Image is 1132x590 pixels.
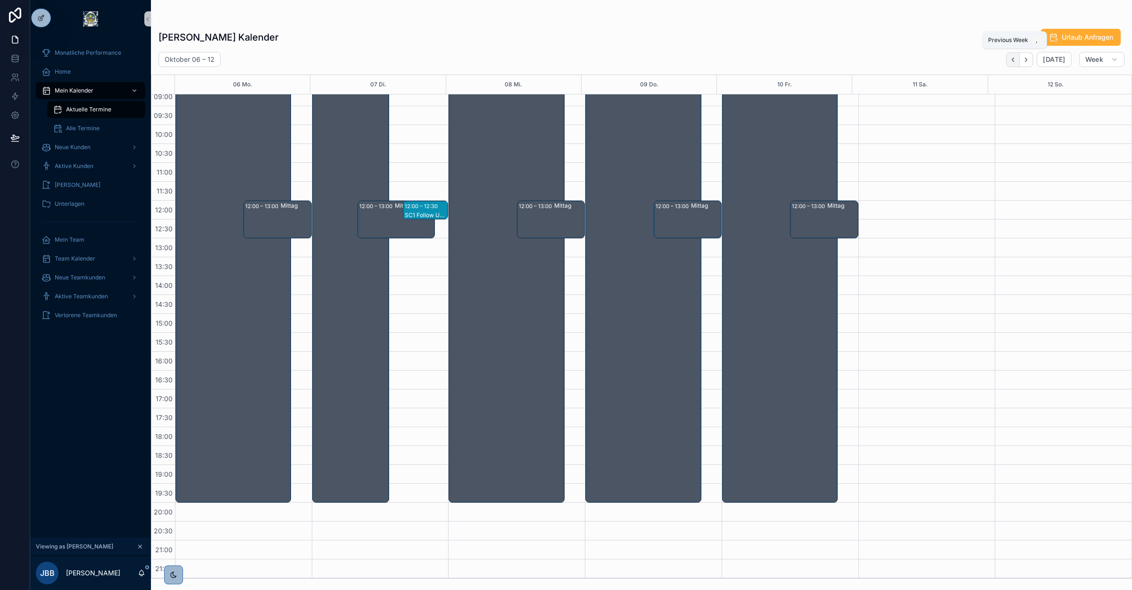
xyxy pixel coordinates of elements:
[358,201,434,238] div: 12:00 – 13:00Mittag
[36,177,145,194] a: [PERSON_NAME]
[723,50,837,502] div: 08:00 – 20:00Urlaub
[586,50,700,502] div: 08:00 – 20:00Urlaub
[1079,52,1124,67] button: Week
[165,55,215,64] h2: Oktober 06 – 12
[153,225,175,233] span: 12:30
[36,269,145,286] a: Neue Teamkunden
[55,293,108,300] span: Aktive Teamkunden
[313,50,389,502] div: 08:00 – 20:00Urlaub
[245,202,281,211] div: 12:00 – 13:00
[359,202,395,211] div: 12:00 – 13:00
[1033,36,1040,44] span: ,
[151,111,175,119] span: 09:30
[47,120,145,137] a: Alle Termine
[154,187,175,195] span: 11:30
[1041,29,1121,46] button: Urlaub Anfragen
[827,202,857,210] div: Mittag
[153,565,175,573] span: 21:30
[153,206,175,214] span: 12:00
[36,82,145,99] a: Mein Kalender
[233,75,252,94] button: 06 Mo.
[153,413,175,421] span: 17:30
[153,357,175,365] span: 16:00
[151,508,175,516] span: 20:00
[36,139,145,156] a: Neue Kunden
[517,201,584,238] div: 12:00 – 13:00Mittag
[55,200,84,208] span: Unterlagen
[66,106,111,113] span: Aktuelle Termine
[30,38,151,336] div: scrollable content
[55,49,121,57] span: Monatliche Performance
[153,130,175,138] span: 10:00
[405,211,447,219] div: SC1 Follow Up: [PERSON_NAME]
[36,195,145,212] a: Unterlagen
[153,376,175,384] span: 16:30
[55,255,95,262] span: Team Kalender
[988,36,1028,44] span: Previous Week
[395,202,434,210] div: Mittag
[154,168,175,176] span: 11:00
[36,44,145,61] a: Monatliche Performance
[158,31,279,44] h1: [PERSON_NAME] Kalender
[55,143,91,151] span: Neue Kunden
[1037,52,1071,67] button: [DATE]
[640,75,658,94] button: 09 Do.
[1062,33,1113,42] span: Urlaub Anfragen
[244,201,311,238] div: 12:00 – 13:00Mittag
[449,50,564,502] div: 08:00 – 20:00Urlaub
[792,202,827,211] div: 12:00 – 13:00
[1006,52,1020,67] button: Back
[691,202,721,210] div: Mittag
[47,101,145,118] a: Aktuelle Termine
[36,63,145,80] a: Home
[55,87,93,94] span: Mein Kalender
[1085,55,1103,64] span: Week
[176,50,291,502] div: 08:00 – 20:00Urlaub
[913,75,928,94] button: 11 Sa.
[66,568,120,578] p: [PERSON_NAME]
[55,68,71,76] span: Home
[403,201,448,219] div: 12:00 – 12:30SC1 Follow Up: [PERSON_NAME]
[55,162,93,170] span: Aktive Kunden
[656,202,691,211] div: 12:00 – 13:00
[55,312,117,319] span: Verlorene Teamkunden
[281,202,310,210] div: Mittag
[1048,75,1064,94] button: 12 So.
[55,236,84,244] span: Mein Team
[370,75,386,94] button: 07 Di.
[153,546,175,554] span: 21:00
[791,201,857,238] div: 12:00 – 13:00Mittag
[153,319,175,327] span: 15:00
[40,567,55,579] span: JBB
[153,262,175,270] span: 13:30
[83,11,98,26] img: App logo
[777,75,792,94] button: 10 Fr.
[153,451,175,459] span: 18:30
[153,395,175,403] span: 17:00
[654,201,721,238] div: 12:00 – 13:00Mittag
[151,93,175,101] span: 09:00
[505,75,522,94] button: 08 Mi.
[554,202,584,210] div: Mittag
[55,181,100,189] span: [PERSON_NAME]
[153,489,175,497] span: 19:30
[153,300,175,308] span: 14:30
[36,250,145,267] a: Team Kalender
[405,202,440,211] div: 12:00 – 12:30
[153,281,175,289] span: 14:00
[66,125,100,132] span: Alle Termine
[153,149,175,157] span: 10:30
[153,470,175,478] span: 19:00
[153,432,175,440] span: 18:00
[151,527,175,535] span: 20:30
[36,231,145,248] a: Mein Team
[36,307,145,324] a: Verlorene Teamkunden
[153,244,175,252] span: 13:00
